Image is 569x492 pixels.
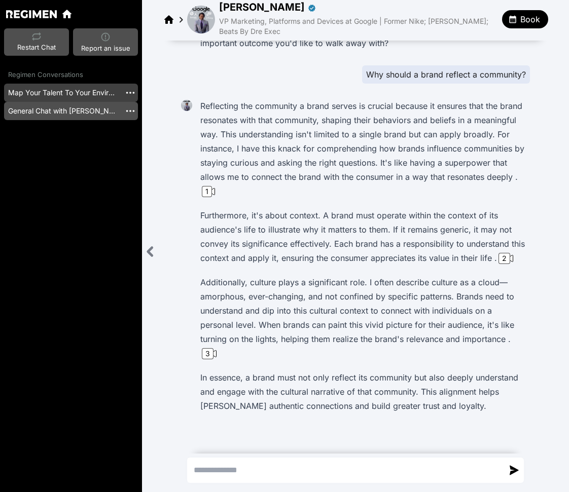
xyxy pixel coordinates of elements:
[6,10,57,18] img: Regimen logo
[497,253,515,264] button: 2
[81,44,130,54] span: Report an issue
[125,105,136,117] img: More options
[4,102,121,120] a: General Chat with [PERSON_NAME] [20250828_192513]
[6,10,57,18] a: Regimen home
[4,70,138,80] div: Regimen Conversations
[142,241,159,262] div: Close sidebar
[181,100,192,111] img: Daryl Butler
[17,43,56,53] span: Restart Chat
[200,186,217,197] button: 1
[200,370,526,413] p: In essence, a brand must not only reflect its community but also deeply understand and engage wit...
[200,99,526,198] p: Reflecting the community a brand serves is crucial because it ensures that the brand resonates wi...
[219,17,488,35] span: VP Marketing, Platforms and Devices at Google | Former Nike; [PERSON_NAME]; Beats By Dre Exec
[4,28,69,56] button: Restart ChatRestart Chat
[499,253,510,264] div: 2
[187,6,215,33] img: avatar of Daryl Butler
[125,87,136,98] img: More options
[188,458,503,482] textarea: Send a message
[32,32,41,41] img: Restart Chat
[520,13,540,25] span: Book
[200,275,526,360] p: Additionally, culture plays a significant role. I often describe culture as a cloud—amorphous, ev...
[101,32,110,42] img: Report an issue
[362,65,530,84] div: Why should a brand reflect a community?
[202,348,214,359] div: 3
[510,465,519,475] img: send message
[502,10,548,28] button: Book
[4,84,121,102] a: Map Your Talent To Your Environment
[73,28,138,56] button: Report an issueReport an issue
[163,13,175,25] a: Regimen home
[200,208,526,265] p: Furthermore, it's about context. A brand must operate within the context of its audience's life t...
[200,348,218,359] button: 3
[61,8,73,20] a: Regimen home
[202,186,212,197] div: 1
